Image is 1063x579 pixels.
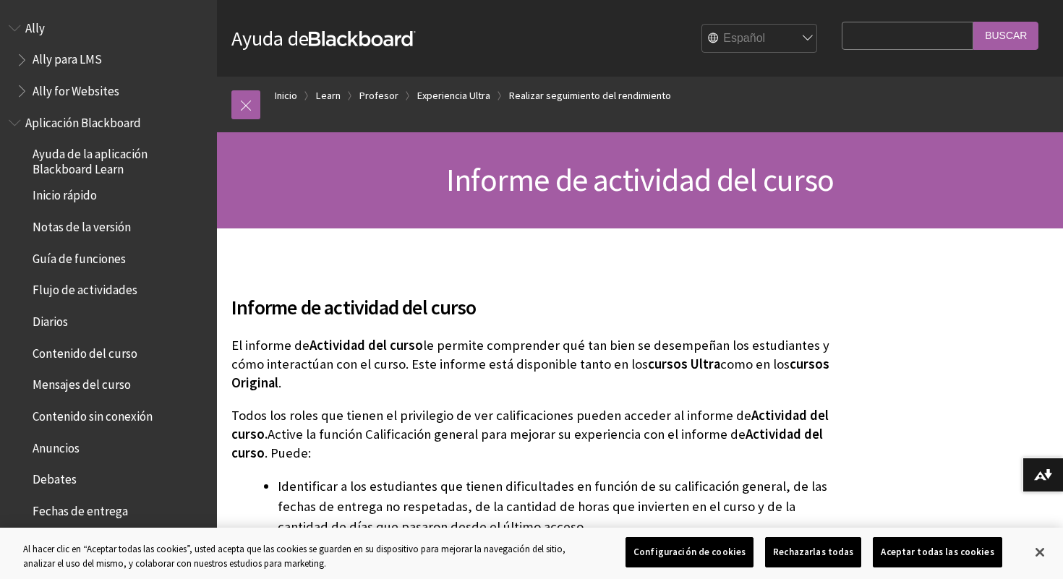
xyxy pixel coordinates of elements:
button: Cerrar [1024,536,1056,568]
a: Learn [316,87,341,105]
span: Inicio rápido [33,184,97,203]
span: Flujo de actividades [33,278,137,298]
select: Site Language Selector [702,25,818,53]
span: Anuncios [33,436,80,455]
span: cursos Ultra [648,356,720,372]
span: Mensajes del curso [33,373,131,393]
span: Notas de la versión [33,215,131,234]
span: Contenido del curso [33,341,137,361]
span: Aplicación Blackboard [25,111,141,130]
button: Aceptar todas las cookies [873,537,1002,567]
nav: Book outline for Anthology Ally Help [9,16,208,103]
p: Todos los roles que tienen el privilegio de ver calificaciones pueden acceder al informe de Activ... [231,406,834,463]
span: Informe de actividad del curso [446,160,834,200]
a: Profesor [359,87,398,105]
h2: Informe de actividad del curso [231,275,834,322]
a: Ayuda deBlackboard [231,25,416,51]
span: Ally para LMS [33,48,102,67]
a: Realizar seguimiento del rendimiento [509,87,671,105]
input: Buscar [973,22,1038,50]
span: Actividad del curso [309,337,423,353]
p: El informe de le permite comprender qué tan bien se desempeñan los estudiantes y cómo interactúan... [231,336,834,393]
a: Inicio [275,87,297,105]
span: Diarios [33,309,68,329]
li: Identificar a los estudiantes que tienen dificultades en función de su calificación general, de l... [278,476,834,537]
a: Experiencia Ultra [417,87,490,105]
span: Debates [33,468,77,487]
span: Guía de funciones [33,246,126,266]
div: Al hacer clic en “Aceptar todas las cookies”, usted acepta que las cookies se guarden en su dispo... [23,542,585,570]
span: Fechas de entrega [33,499,128,518]
span: Ayuda de la aplicación Blackboard Learn [33,142,207,176]
span: Ally [25,16,45,35]
button: Configuración de cookies [626,537,754,567]
strong: Blackboard [309,31,416,46]
span: Ally for Websites [33,79,119,98]
button: Rechazarlas todas [765,537,861,567]
span: Contenido sin conexión [33,404,153,424]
